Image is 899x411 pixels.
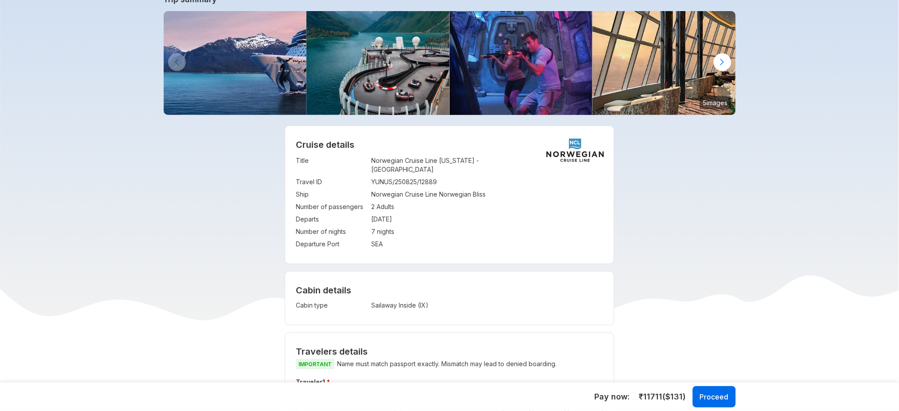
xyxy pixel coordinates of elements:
td: Norwegian Cruise Line Norwegian Bliss [371,188,603,201]
h5: Traveler 1 [294,377,605,387]
td: Norwegian Cruise Line [US_STATE] - [GEOGRAPHIC_DATA] [371,154,603,176]
img: bliss_lasertag_080618.jpg [450,11,593,115]
button: Proceed [693,386,736,407]
h4: Cabin details [296,285,603,296]
span: ₹ 11711 ($ 131 ) [639,391,686,403]
p: Name must match passport exactly. Mismatch may lead to denied boarding. [296,359,603,370]
img: BLISS_Overview_Wilds_Alaska_2023_0720.jpg [164,11,307,115]
td: Sailaway Inside (IX) [371,299,534,312]
h2: Cruise details [296,139,603,150]
td: Travel ID [296,176,367,188]
td: : [367,154,371,176]
td: Cabin type [296,299,367,312]
img: bliss-highglight-race-track.jpg [306,11,450,115]
td: Number of nights [296,225,367,238]
td: YUNUS/250825/12889 [371,176,603,188]
td: SEA [371,238,603,250]
td: : [367,201,371,213]
td: 2 Adults [371,201,603,213]
td: : [367,225,371,238]
small: 5 images [700,96,731,109]
td: Title [296,154,367,176]
td: : [367,188,371,201]
td: [DATE] [371,213,603,225]
h2: Travelers details [296,346,603,357]
td: : [367,299,371,312]
td: 7 nights [371,225,603,238]
span: IMPORTANT [296,359,334,369]
td: Ship [296,188,367,201]
td: Departs [296,213,367,225]
td: : [367,176,371,188]
h5: Pay now: [595,391,630,402]
td: Number of passengers [296,201,367,213]
td: Departure Port [296,238,367,250]
td: : [367,238,371,250]
td: : [367,213,371,225]
img: bliss-observation-sunset-2019.jpg [593,11,736,115]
